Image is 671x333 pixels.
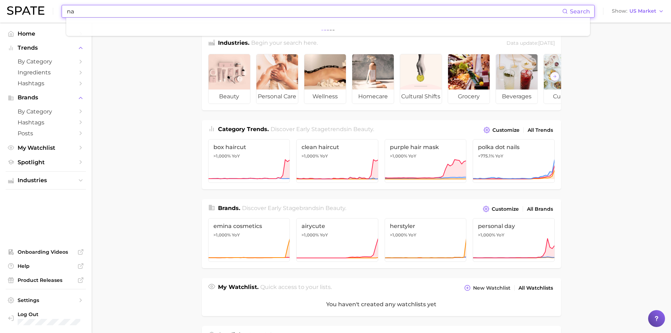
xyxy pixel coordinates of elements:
[296,139,378,183] a: clean haircut>1,000% YoY
[462,283,512,293] button: New Watchlist
[6,78,86,89] a: Hashtags
[18,144,74,151] span: My Watchlist
[6,309,86,327] a: Log out. Currently logged in with e-mail aramirez@takasago.com.
[400,54,442,104] a: cultural shifts
[218,39,249,48] h1: Industries.
[6,128,86,139] a: Posts
[408,232,416,238] span: YoY
[526,125,555,135] a: All Trends
[66,5,562,17] input: Search here for a brand, industry, or ingredient
[353,126,373,132] span: beauty
[6,247,86,257] a: Onboarding Videos
[208,54,250,104] a: beauty
[218,126,269,132] span: Category Trends .
[473,285,510,291] span: New Watchlist
[304,90,346,104] span: wellness
[6,43,86,53] button: Trends
[528,127,553,133] span: All Trends
[507,39,555,48] div: Data update: [DATE]
[6,175,86,186] button: Industries
[213,223,285,229] span: emina cosmetics
[385,139,467,183] a: purple hair mask>1,000% YoY
[256,90,298,104] span: personal care
[18,80,74,87] span: Hashtags
[302,153,319,159] span: >1,000%
[492,206,519,212] span: Customize
[6,295,86,306] a: Settings
[492,127,520,133] span: Customize
[390,232,407,238] span: >1,000%
[352,54,394,104] a: homecare
[478,153,494,159] span: +775.1%
[6,157,86,168] a: Spotlight
[478,232,495,238] span: >1,000%
[18,311,80,317] span: Log Out
[629,9,656,13] span: US Market
[232,232,240,238] span: YoY
[478,144,549,150] span: polka dot nails
[448,54,490,104] a: grocery
[408,153,416,159] span: YoY
[544,90,585,104] span: culinary
[271,126,374,132] span: Discover Early Stage trends in .
[527,206,553,212] span: All Brands
[496,90,538,104] span: beverages
[496,54,538,104] a: beverages
[320,153,328,159] span: YoY
[213,153,231,159] span: >1,000%
[251,39,318,48] h2: Begin your search here.
[6,28,86,39] a: Home
[18,45,74,51] span: Trends
[525,204,555,214] a: All Brands
[208,218,290,262] a: emina cosmetics>1,000% YoY
[6,142,86,153] a: My Watchlist
[612,9,627,13] span: Show
[213,144,285,150] span: box haircut
[7,6,44,15] img: SPATE
[209,90,250,104] span: beauty
[517,283,555,293] a: All Watchlists
[6,106,86,117] a: by Category
[390,144,461,150] span: purple hair mask
[481,204,520,214] button: Customize
[610,7,666,16] button: ShowUS Market
[256,54,298,104] a: personal care
[304,54,346,104] a: wellness
[496,232,504,238] span: YoY
[296,218,378,262] a: airycute>1,000% YoY
[260,283,332,293] h2: Quick access to your lists.
[18,58,74,65] span: by Category
[448,90,490,104] span: grocery
[18,263,74,269] span: Help
[208,139,290,183] a: box haircut>1,000% YoY
[482,125,521,135] button: Customize
[18,108,74,115] span: by Category
[570,8,590,15] span: Search
[302,223,373,229] span: airycute
[400,90,442,104] span: cultural shifts
[302,232,319,238] span: >1,000%
[213,232,231,238] span: >1,000%
[18,94,74,101] span: Brands
[232,153,240,159] span: YoY
[18,249,74,255] span: Onboarding Videos
[495,153,503,159] span: YoY
[218,205,240,211] span: Brands .
[6,261,86,271] a: Help
[385,218,467,262] a: herstyler>1,000% YoY
[218,283,259,293] h1: My Watchlist.
[473,218,555,262] a: personal day>1,000% YoY
[518,285,553,291] span: All Watchlists
[18,119,74,126] span: Hashtags
[550,72,559,81] button: Scroll Right
[543,54,586,104] a: culinary
[390,153,407,159] span: >1,000%
[478,223,549,229] span: personal day
[302,144,373,150] span: clean haircut
[6,92,86,103] button: Brands
[325,205,345,211] span: beauty
[18,69,74,76] span: Ingredients
[352,90,394,104] span: homecare
[202,293,561,316] div: You haven't created any watchlists yet
[18,177,74,184] span: Industries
